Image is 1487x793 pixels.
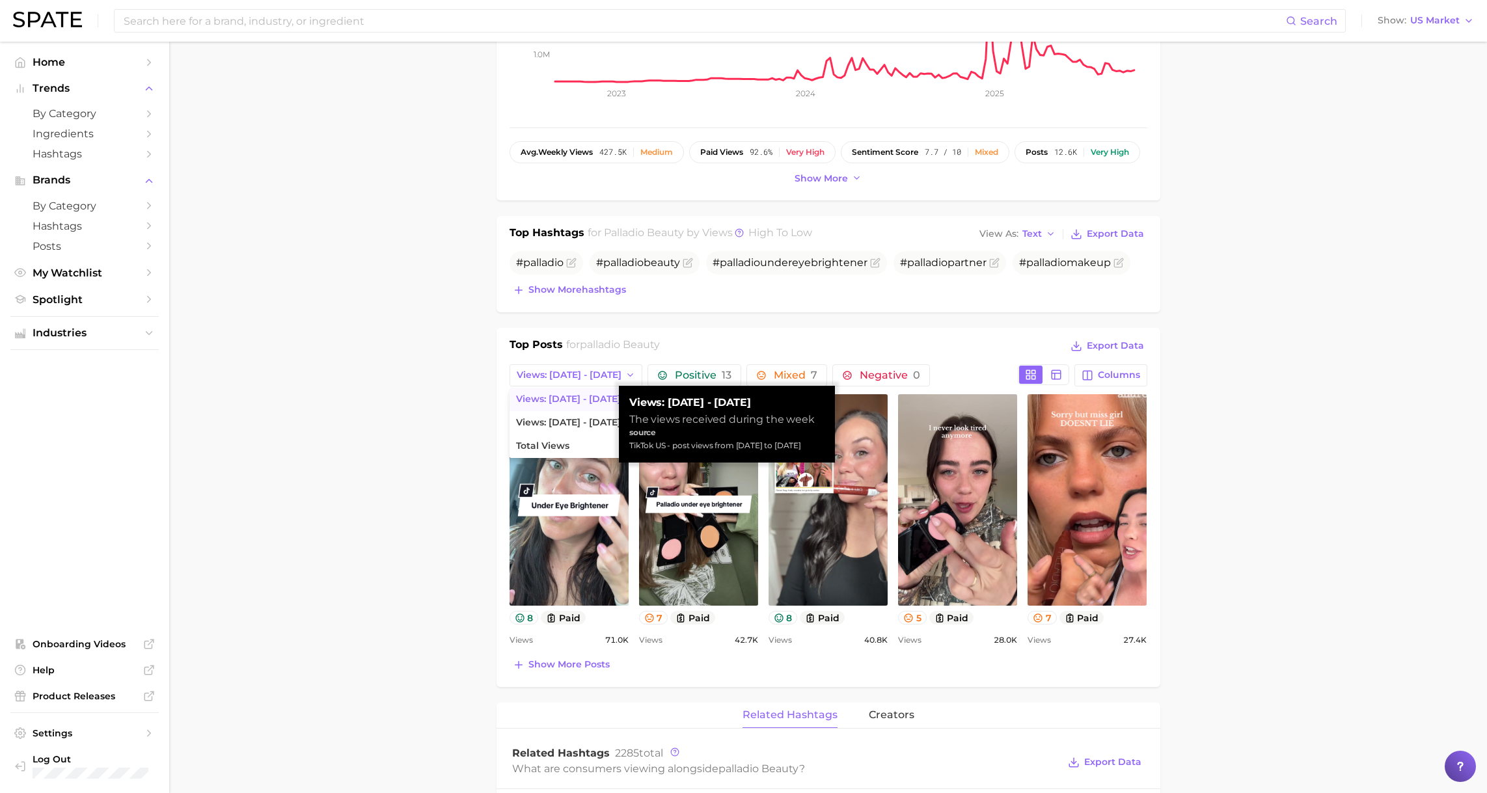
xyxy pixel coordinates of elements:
button: Export Data [1065,753,1144,772]
span: palladio beauty [580,338,660,351]
span: Views [1028,632,1051,648]
span: palladio [907,256,948,269]
button: paid [1059,611,1104,625]
a: Spotlight [10,289,159,310]
span: # [516,256,564,269]
span: # [596,256,680,269]
button: paid [800,611,845,625]
ul: Views: [DATE] - [DATE] [510,388,653,458]
span: Views: [DATE] - [DATE] [516,394,621,405]
span: Settings [33,727,137,739]
span: Posts [33,240,137,252]
span: posts [1026,148,1048,157]
span: paid views [700,148,743,157]
span: 71.0k [605,632,629,648]
button: avg.weekly views427.5kMedium [510,141,684,163]
button: 8 [769,611,798,625]
span: by Category [33,200,137,212]
button: paid [929,611,974,625]
span: palladio beauty [718,762,799,775]
span: creators [869,709,914,721]
span: 28.0k [994,632,1017,648]
button: sentiment score7.7 / 10Mixed [841,141,1009,163]
span: Product Releases [33,690,137,702]
span: palladio [720,256,760,269]
span: Show more hashtags [528,284,626,295]
a: Help [10,660,159,680]
span: 13 [722,369,731,381]
a: Product Releases [10,686,159,706]
span: total [615,747,663,759]
span: 2285 [615,747,639,759]
button: Export Data [1067,337,1147,355]
span: Columns [1098,370,1140,381]
button: Brands [10,170,159,190]
button: Show morehashtags [510,281,629,299]
h1: Top Hashtags [510,225,584,243]
span: Views [639,632,662,648]
span: Onboarding Videos [33,638,137,650]
a: Posts [10,236,159,256]
span: Mixed [774,370,817,381]
h1: Top Posts [510,337,563,356]
button: Show more posts [510,656,613,674]
span: Text [1022,230,1042,237]
span: Search [1300,15,1337,27]
span: Brands [33,174,137,186]
span: Spotlight [33,293,137,306]
abbr: average [521,147,538,157]
span: # undereyebrightener [713,256,867,269]
span: Show [1378,17,1406,24]
span: 7 [811,369,817,381]
span: 0 [913,369,920,381]
span: Total Views [516,440,569,451]
span: Hashtags [33,220,137,232]
a: by Category [10,103,159,124]
span: palladio beauty [604,226,684,239]
button: paid [670,611,715,625]
button: Trends [10,79,159,98]
span: palladio [603,256,644,269]
a: My Watchlist [10,263,159,283]
div: What are consumers viewing alongside ? [512,760,1059,777]
span: Show more posts [528,659,610,670]
span: Views [898,632,921,648]
strong: source [629,427,656,437]
span: 40.8k [864,632,888,648]
a: Hashtags [10,144,159,164]
span: Positive [675,370,731,381]
span: Export Data [1087,340,1144,351]
span: palladio [1026,256,1067,269]
strong: Views: [DATE] - [DATE] [629,396,825,409]
span: Ingredients [33,128,137,140]
span: palladio [523,256,564,269]
span: sentiment score [852,148,918,157]
a: Log out. Currently logged in with e-mail leon@palladiobeauty.com. [10,749,159,783]
span: by Category [33,107,137,120]
span: beauty [644,256,680,269]
a: Onboarding Videos [10,634,159,654]
button: 5 [898,611,927,625]
tspan: 2023 [607,88,626,98]
button: 8 [510,611,539,625]
span: weekly views [521,148,593,157]
a: Ingredients [10,124,159,144]
div: Mixed [975,148,998,157]
button: Flag as miscategorized or irrelevant [1113,258,1124,268]
tspan: 2025 [985,88,1003,98]
span: Log Out [33,753,151,765]
span: Views [769,632,792,648]
div: The views received during the week [629,413,825,426]
h2: for [566,337,660,356]
button: Views: [DATE] - [DATE] [510,364,643,386]
button: Flag as miscategorized or irrelevant [870,258,880,268]
span: # partner [900,256,987,269]
span: Industries [33,327,137,339]
a: Settings [10,723,159,743]
button: paid views92.6%Very high [689,141,836,163]
span: Export Data [1087,228,1144,239]
span: Views: [DATE] - [DATE] [517,370,621,381]
span: Negative [860,370,920,381]
span: Home [33,56,137,68]
button: 7 [1028,611,1057,625]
